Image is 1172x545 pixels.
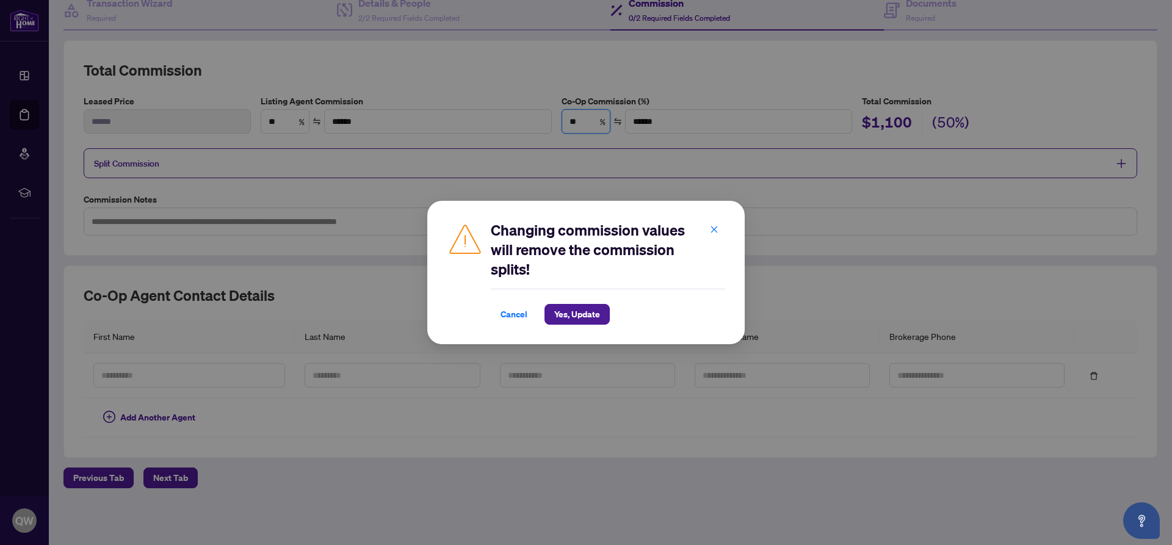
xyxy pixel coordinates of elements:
[491,304,537,325] button: Cancel
[710,225,718,234] span: close
[491,220,725,279] h2: Changing commission values will remove the commission splits!
[501,305,527,324] span: Cancel
[544,304,610,325] button: Yes, Update
[1123,502,1160,539] button: Open asap
[554,305,600,324] span: Yes, Update
[447,220,483,257] img: Caution Icon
